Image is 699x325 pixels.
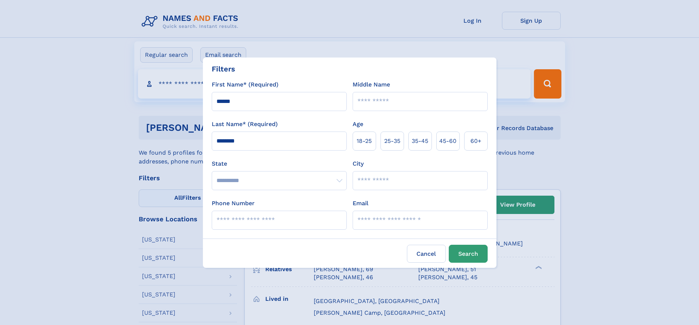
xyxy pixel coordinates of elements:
span: 35‑45 [412,137,428,145]
span: 25‑35 [384,137,400,145]
label: Email [353,199,368,208]
span: 18‑25 [357,137,372,145]
button: Search [449,245,488,263]
label: Last Name* (Required) [212,120,278,129]
label: City [353,159,364,168]
div: Filters [212,63,235,74]
label: First Name* (Required) [212,80,278,89]
span: 60+ [470,137,481,145]
label: State [212,159,347,168]
label: Middle Name [353,80,390,89]
span: 45‑60 [439,137,456,145]
label: Age [353,120,363,129]
label: Phone Number [212,199,255,208]
label: Cancel [407,245,446,263]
